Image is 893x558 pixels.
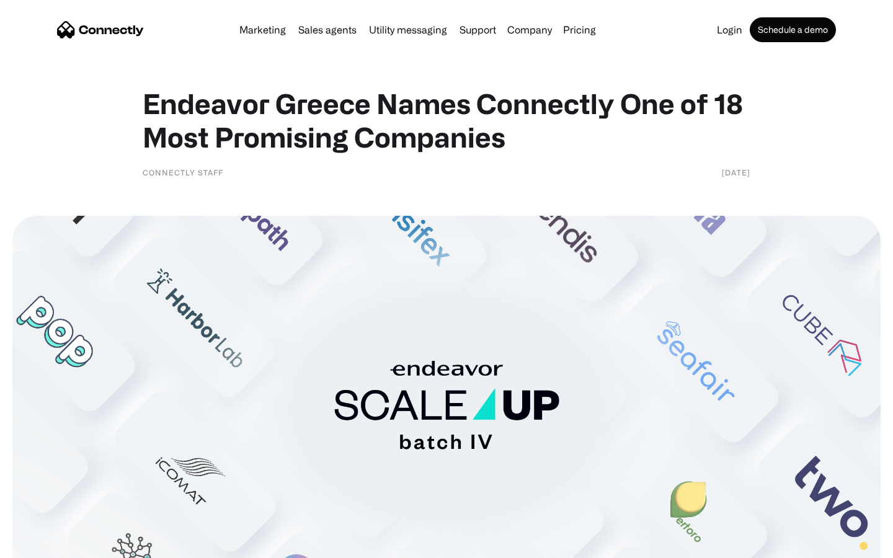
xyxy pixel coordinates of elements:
[293,25,362,35] a: Sales agents
[750,17,836,42] a: Schedule a demo
[712,25,747,35] a: Login
[143,87,750,154] h1: Endeavor Greece Names Connectly One of 18 Most Promising Companies
[722,166,750,179] div: [DATE]
[507,21,552,38] div: Company
[558,25,601,35] a: Pricing
[455,25,501,35] a: Support
[25,536,74,554] ul: Language list
[364,25,452,35] a: Utility messaging
[234,25,291,35] a: Marketing
[12,536,74,554] aside: Language selected: English
[143,166,223,179] div: Connectly Staff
